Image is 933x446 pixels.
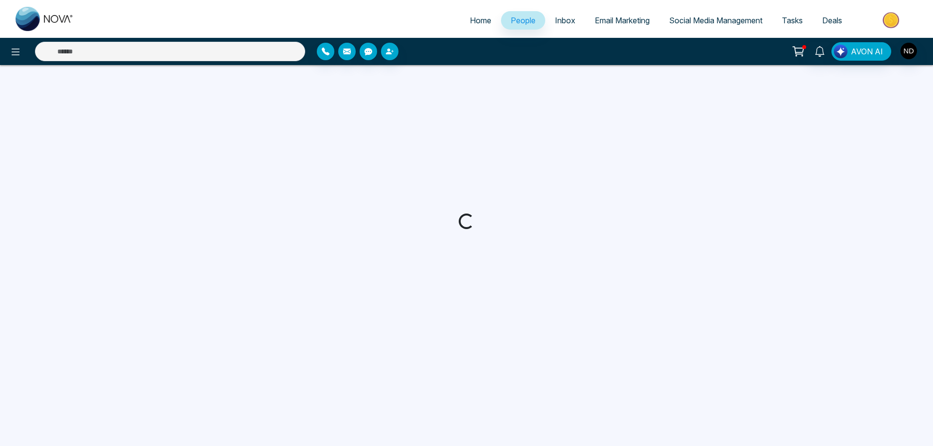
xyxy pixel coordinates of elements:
img: Lead Flow [834,45,847,58]
button: AVON AI [831,42,891,61]
span: Inbox [555,16,575,25]
a: People [501,11,545,30]
a: Deals [812,11,852,30]
a: Inbox [545,11,585,30]
span: Home [470,16,491,25]
a: Tasks [772,11,812,30]
a: Social Media Management [659,11,772,30]
span: AVON AI [851,46,883,57]
span: Email Marketing [595,16,650,25]
span: Social Media Management [669,16,762,25]
span: Deals [822,16,842,25]
a: Email Marketing [585,11,659,30]
span: Tasks [782,16,803,25]
img: User Avatar [900,43,917,59]
img: Nova CRM Logo [16,7,74,31]
span: People [511,16,536,25]
img: Market-place.gif [857,9,927,31]
a: Home [460,11,501,30]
